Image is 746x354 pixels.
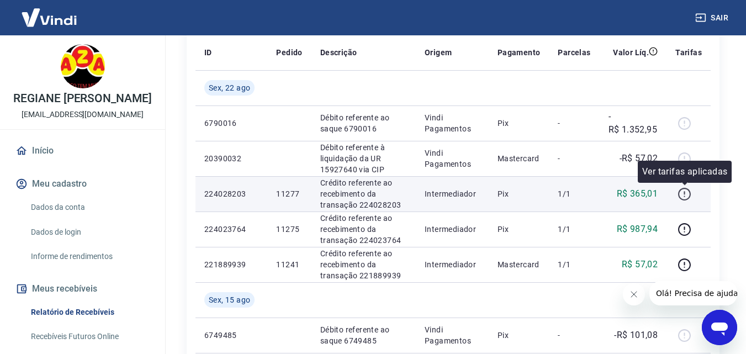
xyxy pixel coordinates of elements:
[13,93,152,104] p: REGIANE [PERSON_NAME]
[276,224,302,235] p: 11275
[27,245,152,268] a: Informe de rendimentos
[320,142,407,175] p: Débito referente à liquidação da UR 15927640 via CIP
[609,110,658,136] p: -R$ 1.352,95
[558,188,590,199] p: 1/1
[320,248,407,281] p: Crédito referente ao recebimento da transação 221889939
[204,330,258,341] p: 6749485
[558,118,590,129] p: -
[498,259,541,270] p: Mastercard
[613,47,649,58] p: Valor Líq.
[425,147,480,170] p: Vindi Pagamentos
[61,44,105,88] img: 43ad441b-1beb-4c94-86dd-b03d4066468e.jpeg
[7,8,93,17] span: Olá! Precisa de ajuda?
[27,221,152,244] a: Dados de login
[558,224,590,235] p: 1/1
[13,277,152,301] button: Meus recebíveis
[276,188,302,199] p: 11277
[558,47,590,58] p: Parcelas
[425,324,480,346] p: Vindi Pagamentos
[498,224,541,235] p: Pix
[320,112,407,134] p: Débito referente ao saque 6790016
[204,153,258,164] p: 20390032
[425,188,480,199] p: Intermediador
[425,259,480,270] p: Intermediador
[558,259,590,270] p: 1/1
[276,47,302,58] p: Pedido
[642,165,727,178] p: Ver tarifas aplicadas
[617,187,658,200] p: R$ 365,01
[204,224,258,235] p: 224023764
[27,325,152,348] a: Recebíveis Futuros Online
[498,118,541,129] p: Pix
[649,281,737,305] iframe: Mensagem da empresa
[425,224,480,235] p: Intermediador
[558,153,590,164] p: -
[320,177,407,210] p: Crédito referente ao recebimento da transação 224028203
[22,109,144,120] p: [EMAIL_ADDRESS][DOMAIN_NAME]
[498,188,541,199] p: Pix
[209,294,250,305] span: Sex, 15 ago
[320,47,357,58] p: Descrição
[614,329,658,342] p: -R$ 101,08
[498,153,541,164] p: Mastercard
[204,188,258,199] p: 224028203
[623,283,645,305] iframe: Fechar mensagem
[425,112,480,134] p: Vindi Pagamentos
[209,82,250,93] span: Sex, 22 ago
[675,47,702,58] p: Tarifas
[320,324,407,346] p: Débito referente ao saque 6749485
[13,139,152,163] a: Início
[617,223,658,236] p: R$ 987,94
[425,47,452,58] p: Origem
[27,196,152,219] a: Dados da conta
[620,152,658,165] p: -R$ 57,02
[13,1,85,34] img: Vindi
[498,330,541,341] p: Pix
[693,8,733,28] button: Sair
[13,172,152,196] button: Meu cadastro
[204,118,258,129] p: 6790016
[204,47,212,58] p: ID
[27,301,152,324] a: Relatório de Recebíveis
[204,259,258,270] p: 221889939
[276,259,302,270] p: 11241
[498,47,541,58] p: Pagamento
[558,330,590,341] p: -
[320,213,407,246] p: Crédito referente ao recebimento da transação 224023764
[622,258,658,271] p: R$ 57,02
[702,310,737,345] iframe: Botão para abrir a janela de mensagens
